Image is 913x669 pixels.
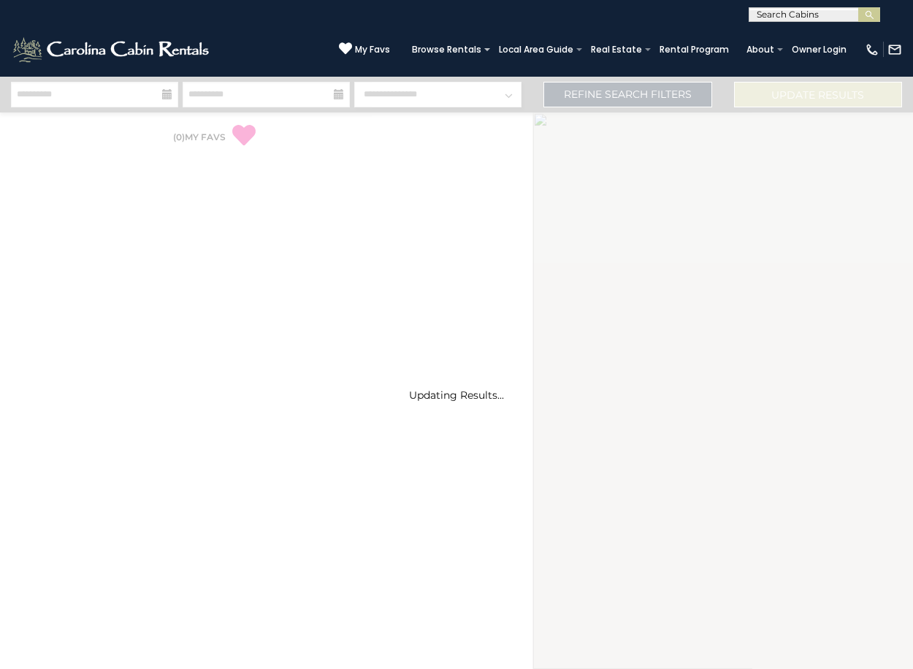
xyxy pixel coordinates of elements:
a: Browse Rentals [405,39,489,60]
img: mail-regular-white.png [887,42,902,57]
a: About [739,39,782,60]
a: Owner Login [784,39,854,60]
a: Rental Program [652,39,736,60]
img: White-1-2.png [11,35,213,64]
span: My Favs [355,43,390,56]
a: Real Estate [584,39,649,60]
img: phone-regular-white.png [865,42,879,57]
a: My Favs [339,42,390,57]
a: Local Area Guide [492,39,581,60]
